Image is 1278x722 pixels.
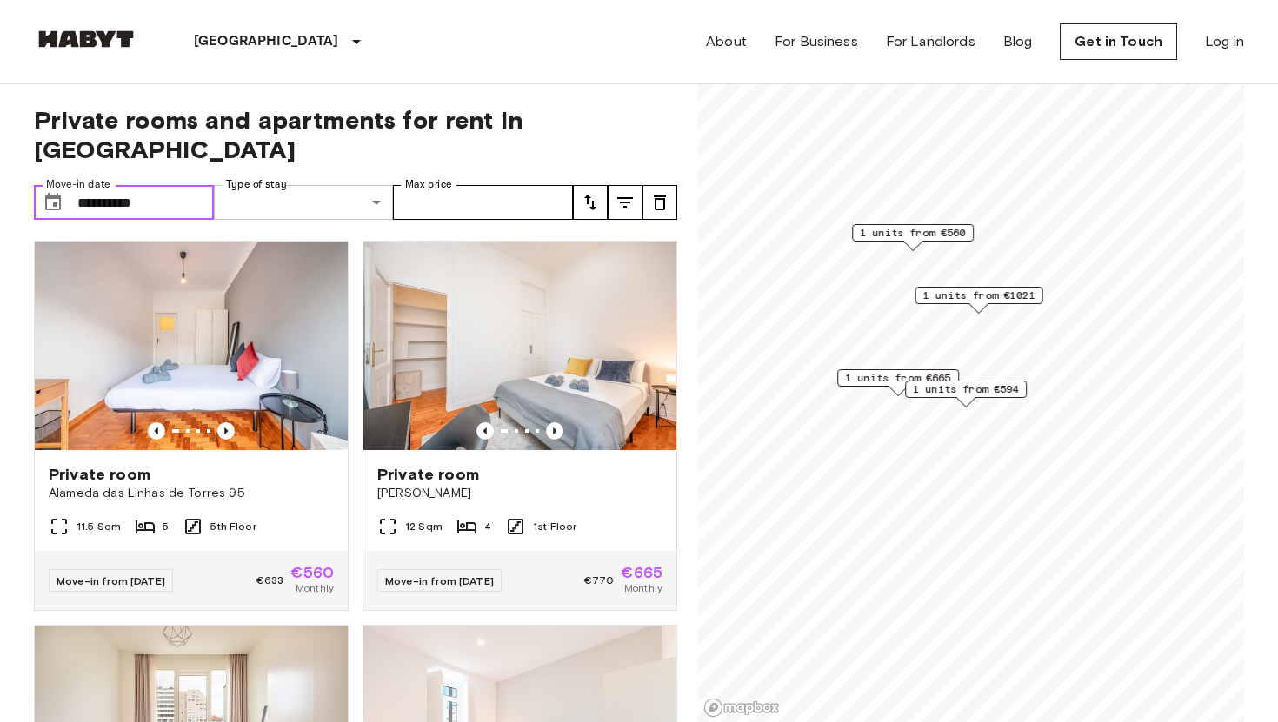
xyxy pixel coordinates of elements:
a: Marketing picture of unit PT-17-015-001-002Previous imagePrevious imagePrivate room[PERSON_NAME]1... [363,241,677,611]
button: Previous image [476,422,494,440]
span: [PERSON_NAME] [377,485,662,502]
span: Alameda das Linhas de Torres 95 [49,485,334,502]
button: tune [573,185,608,220]
span: Private room [49,464,150,485]
span: 5 [163,519,169,534]
span: 5th Floor [210,519,256,534]
div: Map marker [852,224,974,251]
a: Marketing picture of unit PT-17-005-010-02HPrevious imagePrevious imagePrivate roomAlameda das Li... [34,241,349,611]
span: 4 [484,519,491,534]
span: €770 [584,573,615,588]
div: Map marker [905,381,1027,407]
img: Marketing picture of unit PT-17-005-010-02H [35,242,348,450]
button: Previous image [546,422,563,440]
a: For Landlords [886,31,975,52]
button: Choose date, selected date is 4 Nov 2025 [36,185,70,220]
button: tune [608,185,642,220]
span: 11.5 Sqm [77,519,121,534]
span: Move-in from [DATE] [385,574,494,587]
a: Mapbox logo [703,698,780,718]
a: Log in [1205,31,1244,52]
span: €560 [290,565,334,580]
span: 1st Floor [533,519,576,534]
span: Private rooms and apartments for rent in [GEOGRAPHIC_DATA] [34,105,677,164]
label: Type of stay [226,177,287,192]
span: 12 Sqm [405,519,443,534]
span: Private room [377,464,479,485]
span: 1 units from €560 [860,225,966,241]
a: Get in Touch [1060,23,1177,60]
button: Previous image [217,422,235,440]
a: About [706,31,747,52]
img: Habyt [34,30,138,48]
a: For Business [775,31,858,52]
span: 1 units from €1021 [923,288,1035,303]
span: 1 units from €665 [845,370,951,386]
a: Blog [1003,31,1033,52]
div: Map marker [837,369,959,396]
button: tune [642,185,677,220]
span: Monthly [296,580,334,596]
label: Move-in date [46,177,110,192]
span: 1 units from €594 [913,381,1019,397]
p: [GEOGRAPHIC_DATA] [194,31,339,52]
span: Monthly [624,580,662,596]
img: Marketing picture of unit PT-17-015-001-002 [363,242,676,450]
div: Map marker [915,287,1043,314]
span: Move-in from [DATE] [57,574,165,587]
label: Max price [405,177,452,192]
span: €665 [621,565,662,580]
span: €633 [256,573,284,588]
button: Previous image [148,422,165,440]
